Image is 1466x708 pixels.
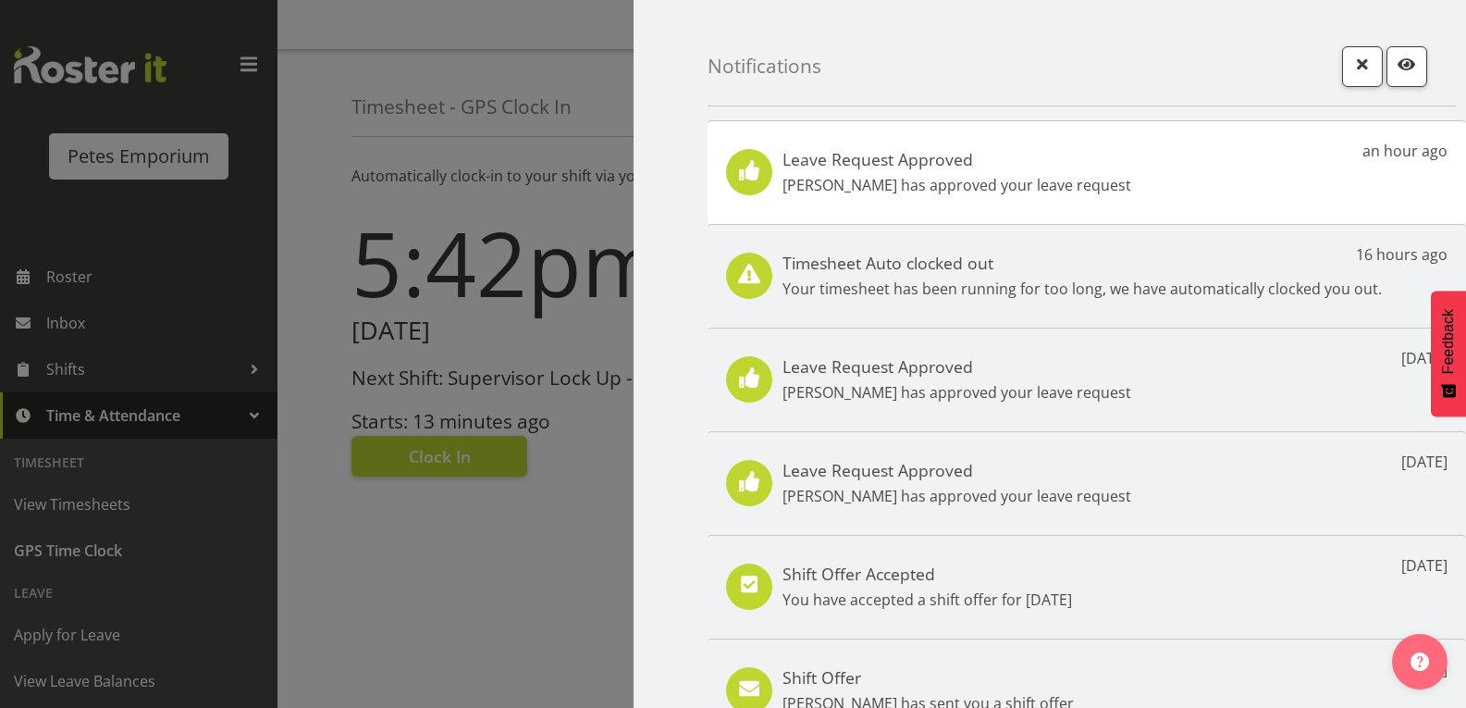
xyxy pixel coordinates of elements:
h5: Leave Request Approved [782,460,1131,480]
p: [PERSON_NAME] has approved your leave request [782,485,1131,507]
img: help-xxl-2.png [1411,652,1429,671]
p: 16 hours ago [1356,243,1448,266]
button: Mark as read [1386,46,1427,87]
h4: Notifications [708,56,821,77]
p: an hour ago [1362,140,1448,162]
span: Feedback [1440,309,1457,374]
button: Feedback - Show survey [1431,291,1466,416]
h5: Leave Request Approved [782,149,1131,169]
p: You have accepted a shift offer for [DATE] [782,589,1072,611]
p: [DATE] [1401,347,1448,369]
p: [DATE] [1401,451,1448,473]
p: [DATE] [1401,554,1448,577]
h5: Leave Request Approved [782,356,1131,377]
h5: Shift Offer [782,667,1074,688]
h5: Shift Offer Accepted [782,564,1072,584]
p: [PERSON_NAME] has approved your leave request [782,381,1131,404]
p: [PERSON_NAME] has approved your leave request [782,174,1131,196]
h5: Timesheet Auto clocked out [782,253,1382,273]
button: Close [1342,46,1383,87]
p: Your timesheet has been running for too long, we have automatically clocked you out. [782,278,1382,300]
